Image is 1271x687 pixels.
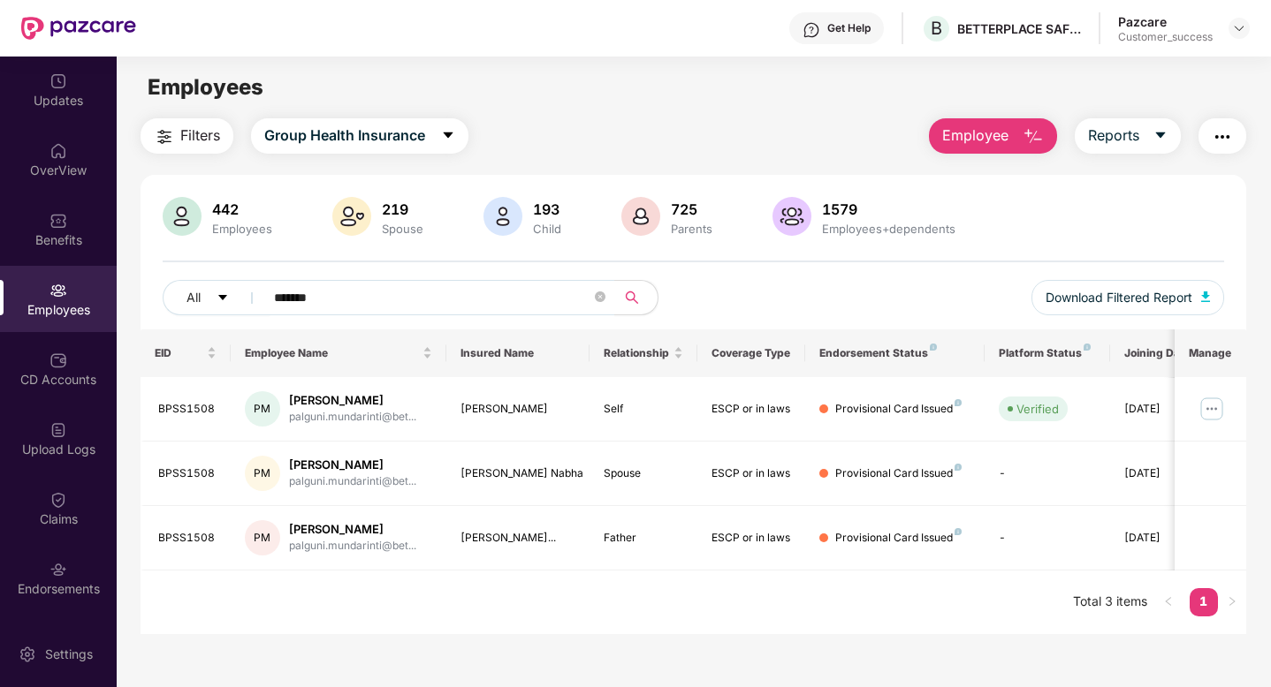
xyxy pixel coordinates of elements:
[209,200,276,218] div: 442
[1118,13,1213,30] div: Pazcare
[955,528,962,535] img: svg+xml;base64,PHN2ZyB4bWxucz0iaHR0cDovL3d3dy53My5vcmcvMjAwMC9zdmciIHdpZHRoPSI4IiBoZWlnaHQ9IjgiIH...
[158,401,217,418] div: BPSS1508
[772,197,811,236] img: svg+xml;base64,PHN2ZyB4bWxucz0iaHR0cDovL3d3dy53My5vcmcvMjAwMC9zdmciIHhtbG5zOnhsaW5rPSJodHRwOi8vd3...
[141,329,231,377] th: EID
[209,222,276,236] div: Employees
[245,391,280,427] div: PM
[245,456,280,491] div: PM
[264,125,425,147] span: Group Health Insurance
[955,399,962,406] img: svg+xml;base64,PHN2ZyB4bWxucz0iaHR0cDovL3d3dy53My5vcmcvMjAwMC9zdmciIHdpZHRoPSI4IiBoZWlnaHQ9IjgiIH...
[1124,465,1204,482] div: [DATE]
[378,200,427,218] div: 219
[1110,329,1218,377] th: Joining Date
[529,200,565,218] div: 193
[186,288,201,307] span: All
[217,291,229,306] span: caret-down
[446,329,590,377] th: Insured Name
[460,465,576,482] div: [PERSON_NAME] Nabha
[1190,588,1218,615] a: 1
[49,72,67,90] img: svg+xml;base64,PHN2ZyBpZD0iVXBkYXRlZCIgeG1sbnM9Imh0dHA6Ly93d3cudzMub3JnLzIwMDAvc3ZnIiB3aWR0aD0iMj...
[604,465,683,482] div: Spouse
[1201,291,1210,302] img: svg+xml;base64,PHN2ZyB4bWxucz0iaHR0cDovL3d3dy53My5vcmcvMjAwMC9zdmciIHhtbG5zOnhsaW5rPSJodHRwOi8vd3...
[985,506,1110,570] td: -
[1190,588,1218,616] li: 1
[21,17,136,40] img: New Pazcare Logo
[180,125,220,147] span: Filters
[49,212,67,230] img: svg+xml;base64,PHN2ZyBpZD0iQmVuZWZpdHMiIHhtbG5zPSJodHRwOi8vd3d3LnczLm9yZy8yMDAwL3N2ZyIgd2lkdGg9Ij...
[1163,596,1174,607] span: left
[595,291,605,302] span: close-circle
[40,645,98,663] div: Settings
[1153,128,1168,144] span: caret-down
[141,118,233,154] button: Filters
[818,222,959,236] div: Employees+dependents
[835,401,962,418] div: Provisional Card Issued
[245,346,419,360] span: Employee Name
[818,200,959,218] div: 1579
[1175,329,1246,377] th: Manage
[955,464,962,471] img: svg+xml;base64,PHN2ZyB4bWxucz0iaHR0cDovL3d3dy53My5vcmcvMjAwMC9zdmciIHdpZHRoPSI4IiBoZWlnaHQ9IjgiIH...
[1227,596,1237,607] span: right
[667,222,716,236] div: Parents
[289,521,416,538] div: [PERSON_NAME]
[827,21,871,35] div: Get Help
[1218,588,1246,616] button: right
[604,401,683,418] div: Self
[835,465,962,482] div: Provisional Card Issued
[819,346,970,360] div: Endorsement Status
[49,491,67,509] img: svg+xml;base64,PHN2ZyBpZD0iQ2xhaW0iIHhtbG5zPSJodHRwOi8vd3d3LnczLm9yZy8yMDAwL3N2ZyIgd2lkdGg9IjIwIi...
[835,530,962,547] div: Provisional Card Issued
[19,645,36,663] img: svg+xml;base64,PHN2ZyBpZD0iU2V0dGluZy0yMHgyMCIgeG1sbnM9Imh0dHA6Ly93d3cudzMub3JnLzIwMDAvc3ZnIiB3aW...
[289,457,416,473] div: [PERSON_NAME]
[1154,588,1183,616] li: Previous Page
[1198,395,1226,423] img: manageButton
[460,530,576,547] div: [PERSON_NAME]...
[231,329,446,377] th: Employee Name
[590,329,697,377] th: Relationship
[1124,401,1204,418] div: [DATE]
[803,21,820,39] img: svg+xml;base64,PHN2ZyBpZD0iSGVscC0zMngzMiIgeG1sbnM9Imh0dHA6Ly93d3cudzMub3JnLzIwMDAvc3ZnIiB3aWR0aD...
[529,222,565,236] div: Child
[712,465,791,482] div: ESCP or in laws
[697,329,805,377] th: Coverage Type
[289,392,416,409] div: [PERSON_NAME]
[667,200,716,218] div: 725
[712,530,791,547] div: ESCP or in laws
[957,20,1081,37] div: BETTERPLACE SAFETY SOLUTIONS PRIVATE LIMITED
[942,125,1008,147] span: Employee
[1218,588,1246,616] li: Next Page
[163,280,270,315] button: Allcaret-down
[289,473,416,490] div: palguni.mundarinti@bet...
[1073,588,1147,616] li: Total 3 items
[1084,343,1091,351] img: svg+xml;base64,PHN2ZyB4bWxucz0iaHR0cDovL3d3dy53My5vcmcvMjAwMC9zdmciIHdpZHRoPSI4IiBoZWlnaHQ9IjgiIH...
[378,222,427,236] div: Spouse
[148,74,263,100] span: Employees
[1016,400,1059,418] div: Verified
[158,530,217,547] div: BPSS1508
[595,290,605,306] span: close-circle
[931,18,942,39] span: B
[999,346,1096,360] div: Platform Status
[154,126,175,147] img: svg+xml;base64,PHN2ZyB4bWxucz0iaHR0cDovL3d3dy53My5vcmcvMjAwMC9zdmciIHdpZHRoPSIyNCIgaGVpZ2h0PSIyNC...
[929,118,1057,154] button: Employee
[1124,530,1204,547] div: [DATE]
[289,409,416,426] div: palguni.mundarinti@bet...
[49,142,67,160] img: svg+xml;base64,PHN2ZyBpZD0iSG9tZSIgeG1sbnM9Imh0dHA6Ly93d3cudzMub3JnLzIwMDAvc3ZnIiB3aWR0aD0iMjAiIG...
[621,197,660,236] img: svg+xml;base64,PHN2ZyB4bWxucz0iaHR0cDovL3d3dy53My5vcmcvMjAwMC9zdmciIHhtbG5zOnhsaW5rPSJodHRwOi8vd3...
[614,291,649,305] span: search
[604,530,683,547] div: Father
[251,118,468,154] button: Group Health Insurancecaret-down
[1046,288,1192,307] span: Download Filtered Report
[483,197,522,236] img: svg+xml;base64,PHN2ZyB4bWxucz0iaHR0cDovL3d3dy53My5vcmcvMjAwMC9zdmciIHhtbG5zOnhsaW5rPSJodHRwOi8vd3...
[1088,125,1139,147] span: Reports
[1154,588,1183,616] button: left
[158,465,217,482] div: BPSS1508
[289,538,416,555] div: palguni.mundarinti@bet...
[49,561,67,578] img: svg+xml;base64,PHN2ZyBpZD0iRW5kb3JzZW1lbnRzIiB4bWxucz0iaHR0cDovL3d3dy53My5vcmcvMjAwMC9zdmciIHdpZH...
[604,346,670,360] span: Relationship
[1075,118,1181,154] button: Reportscaret-down
[614,280,658,315] button: search
[245,520,280,555] div: PM
[1118,30,1213,44] div: Customer_success
[332,197,371,236] img: svg+xml;base64,PHN2ZyB4bWxucz0iaHR0cDovL3d3dy53My5vcmcvMjAwMC9zdmciIHhtbG5zOnhsaW5rPSJodHRwOi8vd3...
